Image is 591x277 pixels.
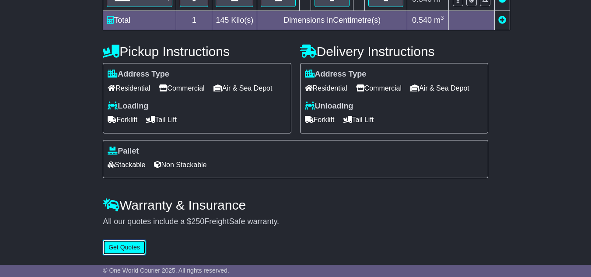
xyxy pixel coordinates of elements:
[108,70,169,79] label: Address Type
[176,11,212,30] td: 1
[108,102,148,111] label: Loading
[305,113,335,126] span: Forklift
[108,158,145,172] span: Stackable
[498,16,506,25] a: Add new item
[412,16,432,25] span: 0.540
[154,158,206,172] span: Non Stackable
[108,81,150,95] span: Residential
[356,81,402,95] span: Commercial
[434,16,444,25] span: m
[305,102,353,111] label: Unloading
[159,81,204,95] span: Commercial
[305,81,347,95] span: Residential
[146,113,177,126] span: Tail Lift
[216,16,229,25] span: 145
[103,217,488,227] div: All our quotes include a $ FreightSafe warranty.
[212,11,257,30] td: Kilo(s)
[103,198,488,212] h4: Warranty & Insurance
[410,81,469,95] span: Air & Sea Depot
[213,81,273,95] span: Air & Sea Depot
[300,44,488,59] h4: Delivery Instructions
[103,240,146,255] button: Get Quotes
[257,11,407,30] td: Dimensions in Centimetre(s)
[191,217,204,226] span: 250
[343,113,374,126] span: Tail Lift
[441,14,444,21] sup: 3
[103,267,229,274] span: © One World Courier 2025. All rights reserved.
[108,113,137,126] span: Forklift
[108,147,139,156] label: Pallet
[305,70,367,79] label: Address Type
[103,11,176,30] td: Total
[103,44,291,59] h4: Pickup Instructions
